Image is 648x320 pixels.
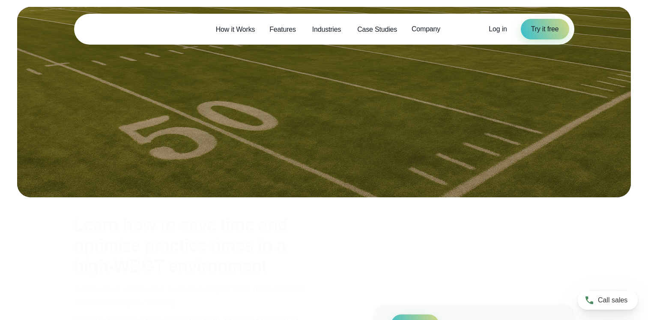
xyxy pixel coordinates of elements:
span: Company [412,24,440,34]
span: Log in [489,25,507,33]
a: Case Studies [350,21,404,38]
span: Call sales [598,295,627,305]
span: Try it free [531,24,559,34]
span: Features [269,24,296,35]
span: Case Studies [357,24,397,35]
a: Log in [489,24,507,34]
a: Try it free [521,19,569,39]
a: How it Works [209,21,263,38]
span: Industries [312,24,341,35]
span: How it Works [216,24,255,35]
a: Call sales [578,291,638,310]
